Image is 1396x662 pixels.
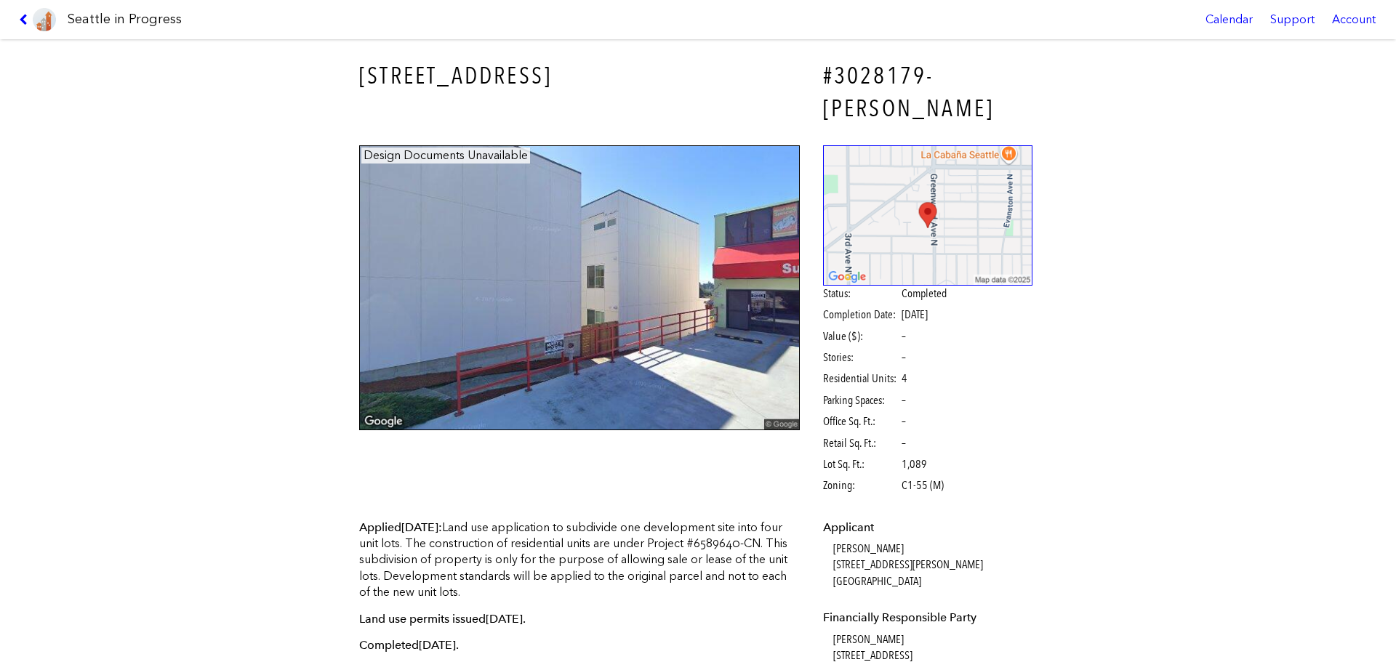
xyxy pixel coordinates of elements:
span: Value ($): [823,328,899,344]
figcaption: Design Documents Unavailable [361,148,530,164]
span: Status: [823,286,899,302]
span: – [902,413,906,429]
span: [DATE] [902,307,928,321]
p: Completed . [359,637,800,653]
span: [DATE] [401,520,438,534]
span: 4 [902,371,907,387]
span: – [902,328,906,344]
span: Stories: [823,350,899,366]
span: – [902,350,906,366]
dt: Financially Responsible Party [823,610,1033,626]
h1: Seattle in Progress [68,10,182,28]
span: Parking Spaces: [823,392,899,408]
span: Completed [902,286,947,302]
span: Lot Sq. Ft.: [823,456,899,472]
span: Residential Units: [823,371,899,387]
span: Completion Date: [823,307,899,323]
h3: [STREET_ADDRESS] [359,60,800,92]
img: staticmap [823,145,1033,286]
span: Retail Sq. Ft.: [823,435,899,451]
p: Land use application to subdivide one development site into four unit lots. The construction of r... [359,520,800,601]
span: C1-55 (M) [902,477,944,493]
span: 1,089 [902,456,927,472]
span: – [902,392,906,408]
span: Office Sq. Ft.: [823,413,899,429]
span: [DATE] [486,612,523,626]
span: [DATE] [419,638,456,652]
p: Land use permits issued . [359,611,800,627]
img: favicon-96x96.png [33,8,56,31]
span: Zoning: [823,477,899,493]
span: Applied : [359,520,442,534]
span: – [902,435,906,451]
dt: Applicant [823,520,1033,536]
img: 220_N_101ST_ST_SEATTLE.jpg [359,145,800,431]
h4: #3028179-[PERSON_NAME] [823,60,1033,125]
dd: [PERSON_NAME] [STREET_ADDRESS][PERSON_NAME] [GEOGRAPHIC_DATA] [833,541,1033,589]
